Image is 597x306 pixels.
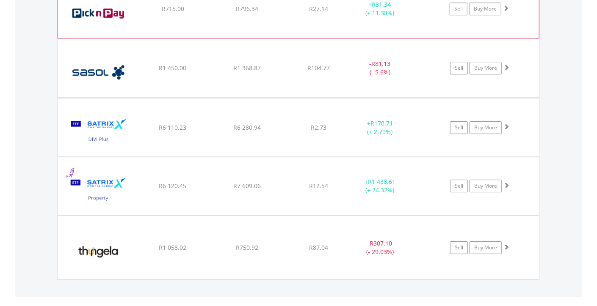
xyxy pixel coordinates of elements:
[370,119,393,127] span: R170.71
[469,3,501,15] a: Buy More
[233,123,261,131] span: R6 280.94
[62,168,135,213] img: EQU.ZA.STXPRO.png
[470,121,502,134] a: Buy More
[470,241,502,254] a: Buy More
[348,178,412,194] div: + (+ 24.32%)
[159,182,186,190] span: R6 120.45
[162,5,184,13] span: R715.00
[450,241,468,254] a: Sell
[450,62,468,74] a: Sell
[236,243,258,251] span: R750.92
[348,60,412,76] div: - (- 5.6%)
[309,182,328,190] span: R12.54
[233,64,261,72] span: R1 368.87
[233,182,261,190] span: R7 609.06
[348,0,412,17] div: + (+ 11.38%)
[62,109,135,154] img: EQU.ZA.STXDIV.png
[470,180,502,192] a: Buy More
[372,0,391,8] span: R81.34
[368,178,395,186] span: R1 488.61
[309,243,328,251] span: R87.04
[307,64,330,72] span: R104.77
[371,60,390,68] span: R81.13
[62,49,135,95] img: EQU.ZA.SOL.png
[348,119,412,136] div: + (+ 2.79%)
[470,62,502,74] a: Buy More
[348,239,412,256] div: - (- 29.03%)
[450,121,468,134] a: Sell
[236,5,258,13] span: R796.34
[450,3,467,15] a: Sell
[370,239,392,247] span: R307.10
[450,180,468,192] a: Sell
[311,123,326,131] span: R2.73
[159,243,186,251] span: R1 058.02
[62,227,135,277] img: EQU.ZA.TGA.png
[159,64,186,72] span: R1 450.00
[159,123,186,131] span: R6 110.23
[309,5,328,13] span: R27.14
